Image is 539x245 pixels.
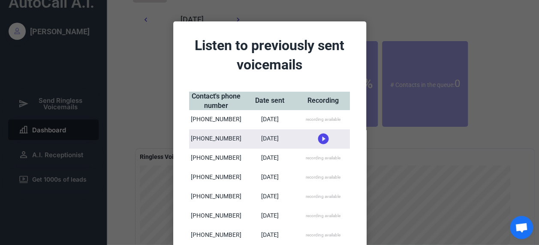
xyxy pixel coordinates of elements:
div: [DATE] [261,115,278,124]
div: [DATE] [261,134,278,143]
div: [PHONE_NUMBER] [191,173,241,182]
div: recording available [306,213,340,219]
div: [DATE] [261,173,278,182]
div: Open chat [510,216,533,239]
div: Recording [307,96,339,105]
div: [DATE] [261,212,278,220]
div: recording available [306,155,340,161]
div: recording available [306,174,340,180]
div: [PHONE_NUMBER] [191,231,241,239]
font: Listen to previously sent voicemails [195,37,348,73]
div: [PHONE_NUMBER] [191,192,241,201]
div: Contact's phone number [189,92,243,111]
div: recording available [306,117,340,122]
div: [PHONE_NUMBER] [191,134,241,143]
div: [DATE] [261,154,278,162]
div: recording available [306,232,340,238]
div: [PHONE_NUMBER] [191,115,241,124]
div: recording available [306,194,340,200]
div: [DATE] [261,192,278,201]
div: Date sent [255,96,284,105]
div: [DATE] [261,231,278,239]
div: [PHONE_NUMBER] [191,212,241,220]
div: [PHONE_NUMBER] [191,154,241,162]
